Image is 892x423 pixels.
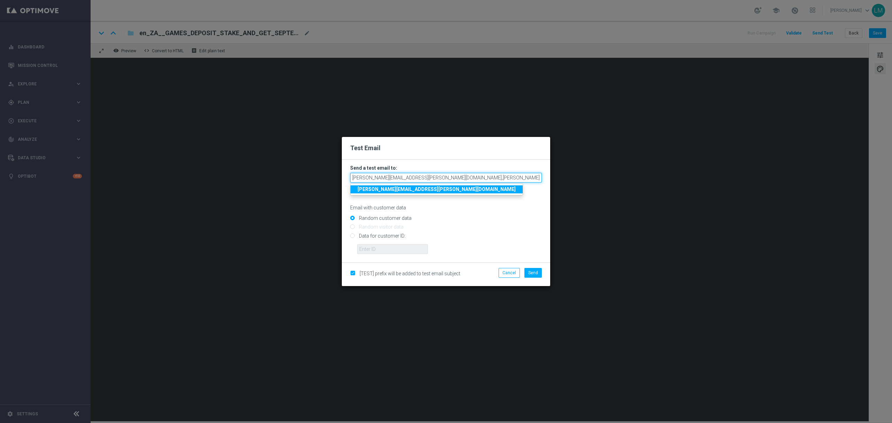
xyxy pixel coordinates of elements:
strong: [PERSON_NAME][EMAIL_ADDRESS][PERSON_NAME][DOMAIN_NAME] [357,186,516,192]
button: Send [524,268,542,278]
a: [PERSON_NAME][EMAIL_ADDRESS][PERSON_NAME][DOMAIN_NAME] [351,185,523,193]
span: [TEST] prefix will be added to test email subject [360,271,460,276]
span: Send [528,270,538,275]
h3: Send a test email to: [350,165,542,171]
input: Enter ID [357,244,428,254]
button: Cancel [499,268,520,278]
h2: Test Email [350,144,542,152]
p: Email with customer data [350,205,542,211]
label: Random customer data [357,215,412,221]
